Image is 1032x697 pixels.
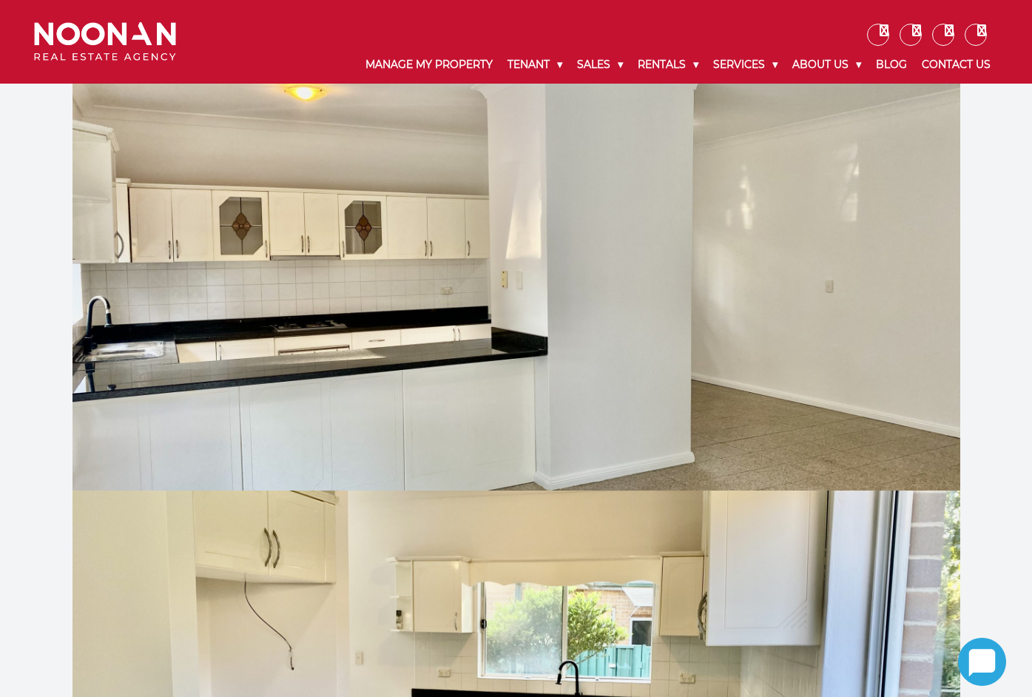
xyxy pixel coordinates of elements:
[500,46,570,84] a: Tenant
[869,46,914,84] a: Blog
[706,46,785,84] a: Services
[34,22,176,61] img: Noonan Real Estate Agency
[785,46,869,84] a: About Us
[630,46,706,84] a: Rentals
[570,46,630,84] a: Sales
[358,46,500,84] a: Manage My Property
[914,46,998,84] a: Contact Us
